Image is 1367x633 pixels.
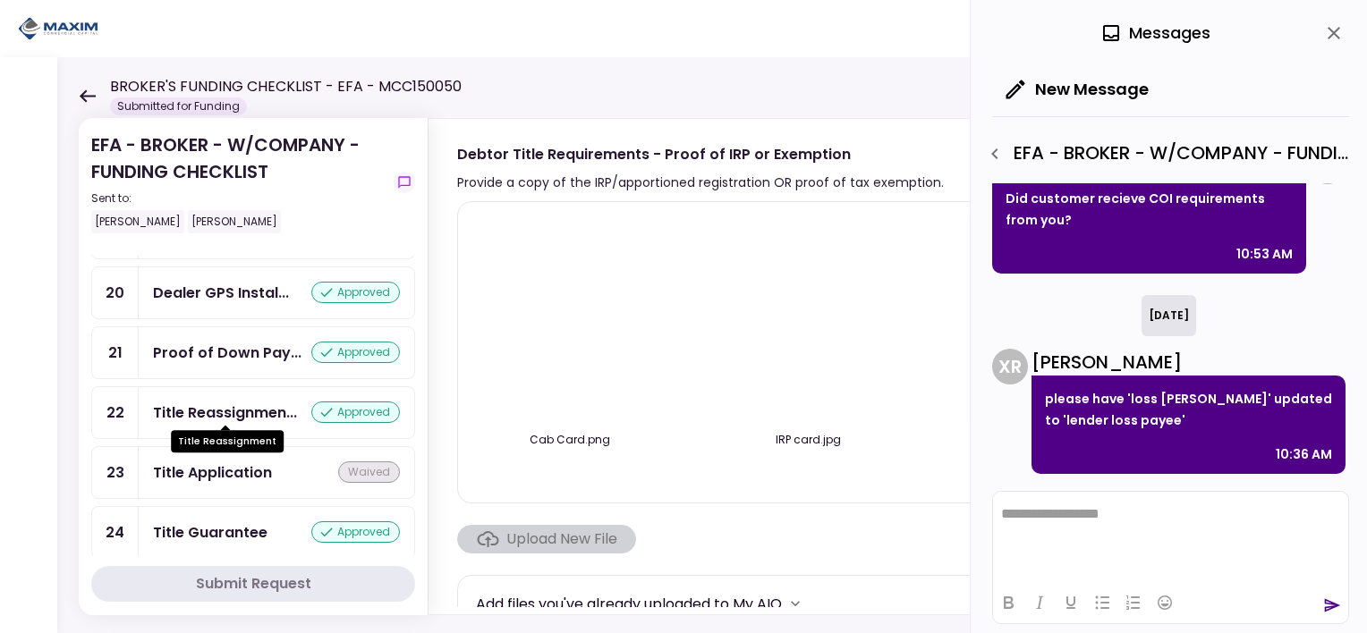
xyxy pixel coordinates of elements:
[782,590,809,617] button: more
[153,461,272,484] div: Title Application
[92,267,139,318] div: 20
[92,447,139,498] div: 23
[92,327,139,378] div: 21
[311,282,400,303] div: approved
[110,76,462,97] h1: BROKER'S FUNDING CHECKLIST - EFA - MCC150050
[338,461,400,483] div: waived
[476,593,782,615] div: Add files you've already uploaded to My AIO
[1045,388,1332,431] p: please have 'loss [PERSON_NAME]' updated to 'lender loss payee'
[91,326,415,379] a: 21Proof of Down Payment 1approved
[91,131,386,233] div: EFA - BROKER - W/COMPANY - FUNDING CHECKLIST
[92,507,139,558] div: 24
[91,446,415,499] a: 23Title Applicationwaived
[91,386,415,439] a: 22Title Reassignmentapproved
[457,143,944,165] div: Debtor Title Requirements - Proof of IRP or Exemption
[457,172,944,193] div: Provide a copy of the IRP/apportioned registration OR proof of tax exemption.
[1100,20,1210,46] div: Messages
[91,506,415,559] a: 24Title Guaranteeapproved
[980,139,1349,169] div: EFA - BROKER - W/COMPANY - FUNDING CHECKLIST - Certificate of Insurance
[993,590,1023,615] button: Bold
[1087,590,1117,615] button: Bullet list
[91,190,386,207] div: Sent to:
[1142,295,1196,336] div: [DATE]
[196,573,311,595] div: Submit Request
[311,342,400,363] div: approved
[92,387,139,438] div: 22
[153,342,301,364] div: Proof of Down Payment 1
[476,432,664,448] div: Cab Card.png
[457,525,636,553] span: Click here to upload the required document
[188,210,281,233] div: [PERSON_NAME]
[1150,590,1180,615] button: Emojis
[992,349,1028,384] div: X R
[1118,590,1149,615] button: Numbered list
[1056,590,1086,615] button: Underline
[18,15,98,42] img: Partner icon
[91,566,415,602] button: Submit Request
[952,432,1140,448] div: Francisco Letter of Intent.pdf
[1323,596,1341,614] button: send
[153,401,297,424] div: Title Reassignment
[311,401,400,423] div: approved
[1032,349,1346,376] div: [PERSON_NAME]
[428,118,1331,615] div: Debtor Title Requirements - Proof of IRP or ExemptionProvide a copy of the IRP/apportioned regist...
[153,282,289,304] div: Dealer GPS Installation Invoice
[1319,18,1349,48] button: close
[1006,188,1293,231] p: Did customer recieve COI requirements from you?
[311,521,400,543] div: approved
[992,66,1163,113] button: New Message
[1276,443,1332,465] div: 10:36 AM
[993,492,1348,581] iframe: Rich Text Area
[110,97,247,115] div: Submitted for Funding
[394,172,415,193] button: show-messages
[1236,243,1293,265] div: 10:53 AM
[1024,590,1055,615] button: Italic
[91,266,415,319] a: 20Dealer GPS Installation Invoiceapproved
[153,521,267,544] div: Title Guarantee
[171,430,284,452] div: Title Reassignment
[91,210,184,233] div: [PERSON_NAME]
[714,432,902,448] div: IRP card.jpg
